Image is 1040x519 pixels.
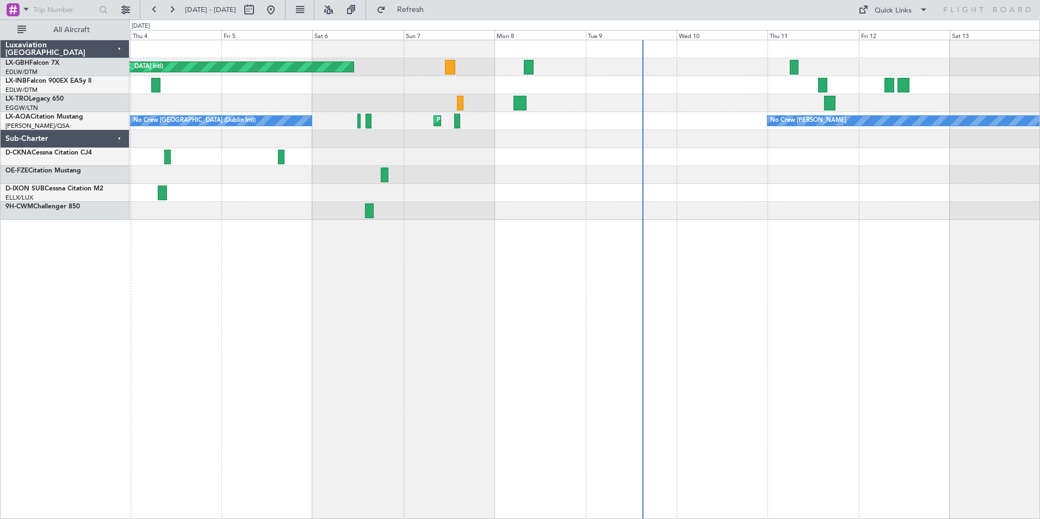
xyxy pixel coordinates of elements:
[12,21,118,39] button: All Aircraft
[5,60,59,66] a: LX-GBHFalcon 7X
[5,86,38,94] a: EDLW/DTM
[5,186,45,192] span: D-IXON SUB
[5,168,28,174] span: OE-FZE
[5,114,30,120] span: LX-AOA
[133,113,256,129] div: No Crew [GEOGRAPHIC_DATA] (Dublin Intl)
[859,30,950,40] div: Fri 12
[5,96,64,102] a: LX-TROLegacy 650
[853,1,933,18] button: Quick Links
[770,113,846,129] div: No Crew [PERSON_NAME]
[5,78,27,84] span: LX-INB
[677,30,767,40] div: Wed 10
[28,26,115,34] span: All Aircraft
[5,68,38,76] a: EDLW/DTM
[131,30,221,40] div: Thu 4
[5,96,29,102] span: LX-TRO
[5,194,33,202] a: ELLX/LUX
[132,22,150,31] div: [DATE]
[5,150,32,156] span: D-CKNA
[185,5,236,15] span: [DATE] - [DATE]
[404,30,494,40] div: Sun 7
[5,203,33,210] span: 9H-CWM
[221,30,312,40] div: Fri 5
[494,30,585,40] div: Mon 8
[5,150,92,156] a: D-CKNACessna Citation CJ4
[767,30,858,40] div: Thu 11
[5,104,38,112] a: EGGW/LTN
[5,168,81,174] a: OE-FZECitation Mustang
[437,113,608,129] div: Planned Maint [GEOGRAPHIC_DATA] ([GEOGRAPHIC_DATA])
[388,6,434,14] span: Refresh
[5,186,103,192] a: D-IXON SUBCessna Citation M2
[586,30,677,40] div: Tue 9
[875,5,912,16] div: Quick Links
[5,122,70,130] a: [PERSON_NAME]/QSA
[33,2,96,18] input: Trip Number
[5,78,91,84] a: LX-INBFalcon 900EX EASy II
[5,203,80,210] a: 9H-CWMChallenger 850
[5,60,29,66] span: LX-GBH
[312,30,403,40] div: Sat 6
[5,114,83,120] a: LX-AOACitation Mustang
[372,1,437,18] button: Refresh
